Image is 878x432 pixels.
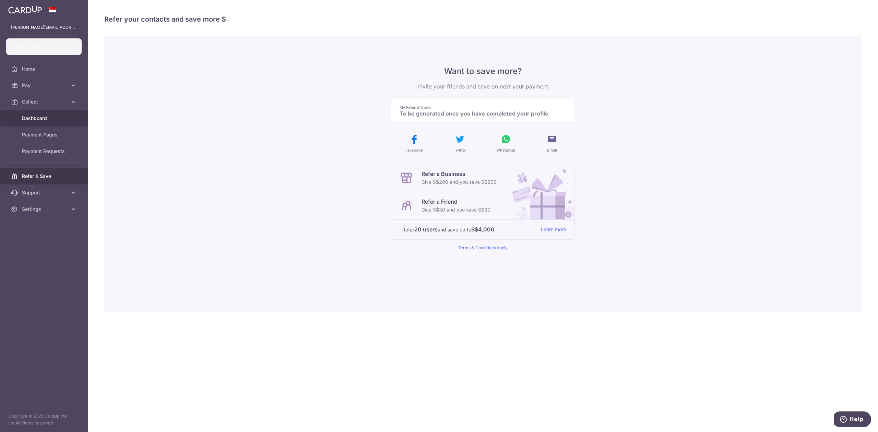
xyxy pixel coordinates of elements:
[414,225,438,233] strong: 20 users
[12,43,63,50] span: Intriq Journey Pte Ltd
[532,134,572,153] button: Email
[22,82,67,89] span: Pay
[15,5,29,11] span: Help
[22,189,67,196] span: Support
[8,5,42,14] img: CardUp
[22,206,67,213] span: Settings
[505,164,574,219] img: Refer
[541,225,566,234] a: Learn more
[834,411,871,429] iframe: Opens a widget where you can find more information
[454,147,466,153] span: Twitter
[22,115,67,122] span: Dashboard
[422,178,497,186] p: Give S$200 and you save S$200
[104,14,862,25] h4: Refer your contacts and save more $
[394,134,434,153] button: Facebook
[22,131,67,138] span: Payment Pages
[400,110,561,117] p: To be generated once you have completed your profile
[22,173,67,180] span: Refer & Save
[547,147,557,153] span: Email
[496,147,515,153] span: WhatsApp
[22,148,67,155] span: Payment Requests
[391,82,575,91] p: Invite your friends and save on next your payment
[6,38,82,55] button: Intriq Journey Pte Ltd
[22,65,67,72] span: Home
[402,225,535,234] p: Refer and save up to
[400,105,561,110] p: My Referral Code
[471,225,495,233] strong: S$4,000
[440,134,480,153] button: Twitter
[422,170,497,178] p: Refer a Business
[405,147,423,153] span: Facebook
[391,66,575,77] p: Want to save more?
[422,206,490,214] p: Give S$30 and you save S$30
[422,197,490,206] p: Refer a Friend
[22,98,67,105] span: Collect
[458,245,508,250] a: Terms & Conditions apply
[11,24,77,31] p: [PERSON_NAME][EMAIL_ADDRESS][DOMAIN_NAME]
[486,134,526,153] button: WhatsApp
